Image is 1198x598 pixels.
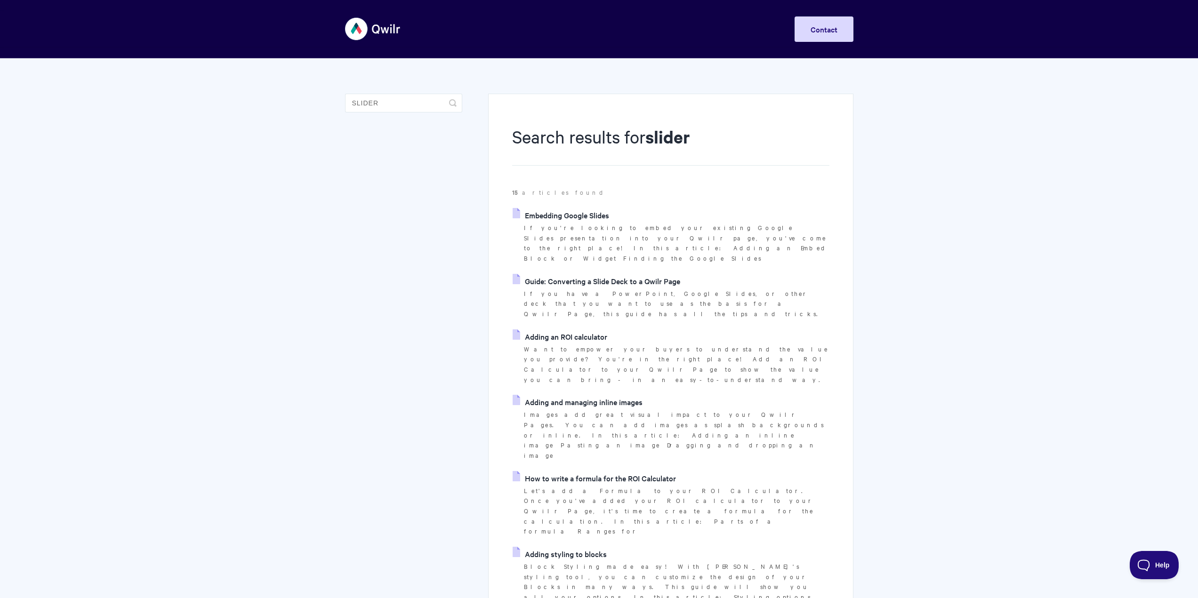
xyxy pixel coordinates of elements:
strong: slider [645,125,690,148]
a: Adding styling to blocks [513,547,607,561]
input: Search [345,94,462,112]
img: Qwilr Help Center [345,11,401,47]
a: Guide: Converting a Slide Deck to a Qwilr Page [513,274,680,288]
p: articles found [512,187,829,198]
p: Let's add a Formula to your ROI Calculator. Once you've added your ROI calculator to your Qwilr P... [524,486,829,537]
iframe: Toggle Customer Support [1130,551,1179,579]
p: If you're looking to embed your existing Google Slides presentation into your Qwilr page, you've ... [524,223,829,263]
a: Contact [795,16,853,42]
p: If you have a PowerPoint, Google Slides, or other deck that you want to use as the basis for a Qw... [524,288,829,319]
p: Images add great visual impact to your Qwilr Pages. You can add images as splash backgrounds or i... [524,409,829,461]
a: Adding an ROI calculator [513,329,607,343]
strong: 15 [512,188,522,197]
a: Embedding Google Slides [513,208,609,222]
a: How to write a formula for the ROI Calculator [513,471,676,485]
h1: Search results for [512,125,829,166]
p: Want to empower your buyers to understand the value you provide? You're in the right place! Add a... [524,344,829,385]
a: Adding and managing inline images [513,395,643,409]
